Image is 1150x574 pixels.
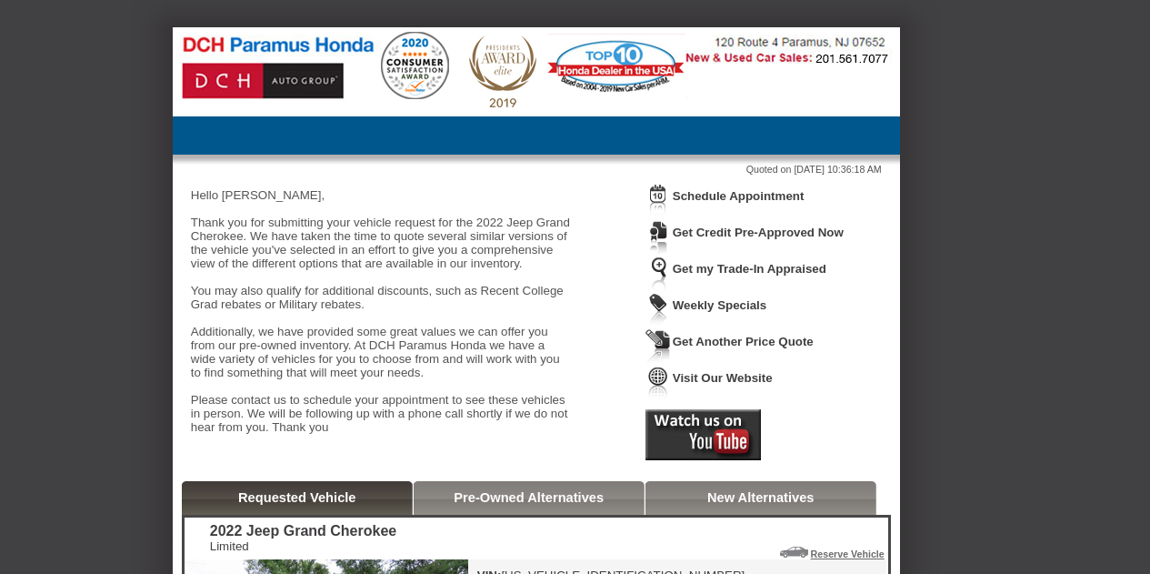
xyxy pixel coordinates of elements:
img: Icon_GetQuote.png [645,329,671,363]
a: Reserve Vehicle [811,549,885,559]
a: Weekly Specials [673,298,766,312]
a: Visit Our Website [673,371,773,385]
a: Pre-Owned Alternatives [454,490,604,505]
a: Get Another Price Quote [673,335,814,348]
img: Icon_ReserveVehicleCar.png [780,547,808,558]
img: Icon_TradeInAppraisal.png [645,257,671,290]
img: Icon_Youtube2.png [645,409,761,460]
a: Get my Trade-In Appraised [673,262,826,276]
div: Quoted on [DATE] 10:36:18 AM [191,164,882,175]
a: Requested Vehicle [238,490,356,505]
div: Hello [PERSON_NAME], Thank you for submitting your vehicle request for the 2022 Jeep Grand Cherok... [191,175,573,448]
img: Icon_ScheduleAppointment.png [645,184,671,217]
img: Icon_CreditApproval.png [645,220,671,254]
div: Limited [210,539,396,553]
a: Schedule Appointment [673,189,805,203]
div: 2022 Jeep Grand Cherokee [210,523,396,539]
img: Icon_WeeklySpecials.png [645,293,671,327]
a: Get Credit Pre-Approved Now [673,226,844,239]
a: New Alternatives [707,490,815,505]
img: Icon_VisitWebsite.png [645,366,671,399]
